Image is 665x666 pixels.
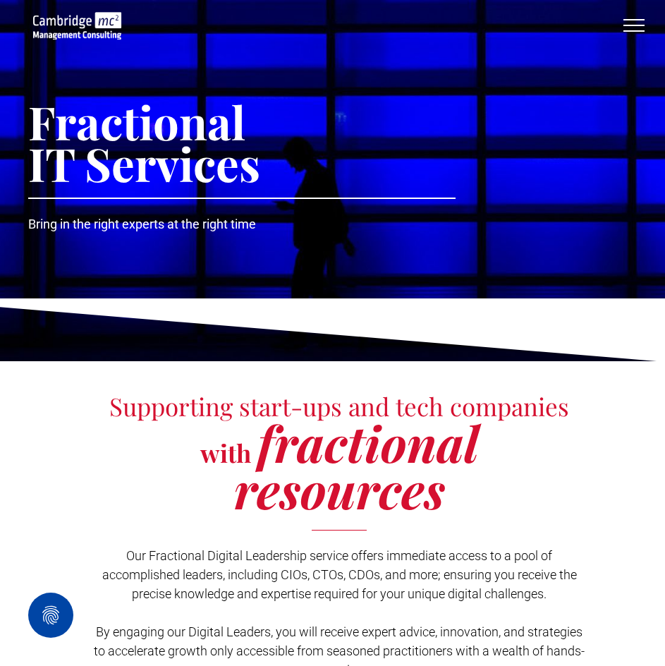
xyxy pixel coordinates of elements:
img: Cambridge Management Logo, digital transformation [33,12,121,40]
span: Supporting start-ups and tech companies [109,389,569,423]
a: Fractional IT Services | Finding the Right Person to Transform Your Business [33,14,121,29]
span: with [200,436,251,469]
span: IT Services [28,133,260,193]
span: Fractional [28,91,245,152]
button: menu [616,7,652,44]
span: Our Fractional Digital Leadership service offers immediate access to a pool of accomplished leade... [102,548,577,601]
span: Bring in the right experts at the right time [28,217,256,231]
span: fractional resources [234,409,479,522]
